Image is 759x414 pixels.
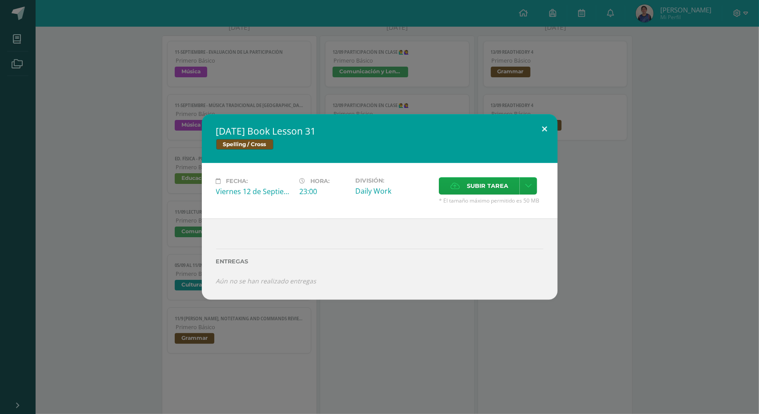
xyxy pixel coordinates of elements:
[216,187,293,196] div: Viernes 12 de Septiembre
[216,277,317,285] i: Aún no se han realizado entregas
[467,178,508,194] span: Subir tarea
[216,139,273,150] span: Spelling / Cross
[216,125,543,137] h2: [DATE] Book Lesson 31
[300,187,348,196] div: 23:00
[226,178,248,184] span: Fecha:
[532,114,558,144] button: Close (Esc)
[355,186,432,196] div: Daily Work
[311,178,330,184] span: Hora:
[439,197,543,204] span: * El tamaño máximo permitido es 50 MB
[216,258,543,265] label: Entregas
[355,177,432,184] label: División:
